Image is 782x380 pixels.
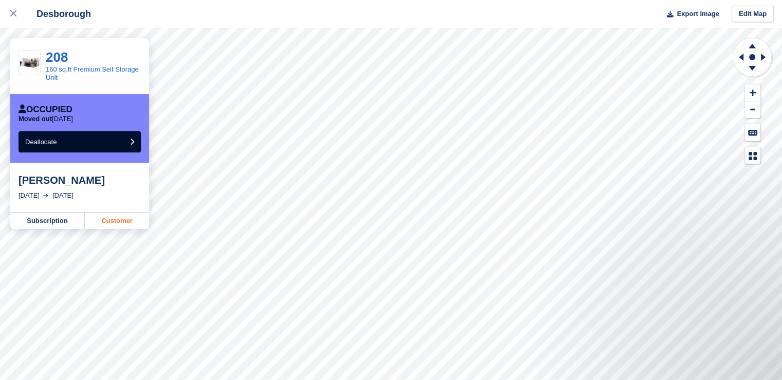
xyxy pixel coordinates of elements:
[19,105,72,115] div: Occupied
[85,213,149,229] a: Customer
[10,213,85,229] a: Subscription
[745,101,760,118] button: Zoom Out
[19,174,141,186] div: [PERSON_NAME]
[745,124,760,141] button: Keyboard Shortcuts
[745,147,760,164] button: Map Legend
[19,115,73,123] p: [DATE]
[27,8,91,20] div: Desborough
[19,191,40,201] div: [DATE]
[46,65,139,81] a: 160 sq.ft Premium Self Storage Unit
[46,49,68,65] a: 208
[661,6,719,23] button: Export Image
[745,84,760,101] button: Zoom In
[43,194,48,198] img: arrow-right-light-icn-cde0832a797a2874e46488d9cf13f60e5c3a73dbe684e267c42b8395dfbc2abf.svg
[19,131,141,152] button: Deallocate
[19,55,40,71] img: 150-sqft-unit.jpg
[677,9,719,19] span: Export Image
[52,191,74,201] div: [DATE]
[19,115,52,123] span: Moved out
[25,138,57,146] span: Deallocate
[732,6,774,23] a: Edit Map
